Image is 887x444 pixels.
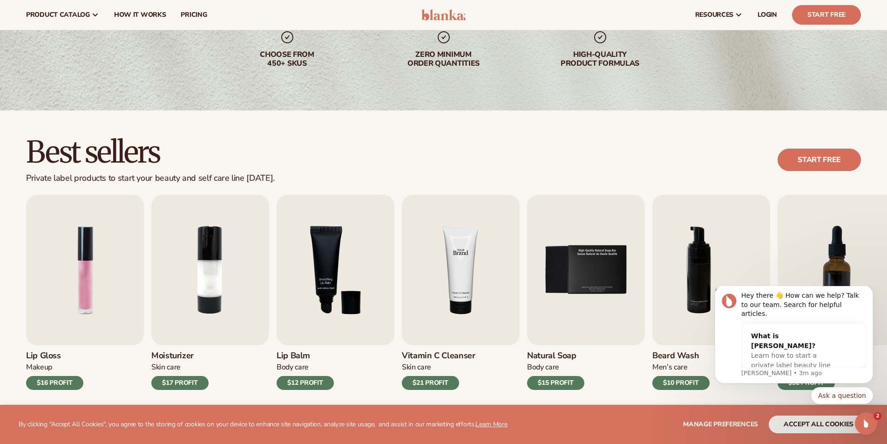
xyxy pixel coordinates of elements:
[792,5,861,25] a: Start Free
[758,11,777,19] span: LOGIN
[181,11,207,19] span: pricing
[110,101,172,118] button: Quick reply: Ask a question
[114,11,166,19] span: How It Works
[874,412,881,420] span: 2
[527,362,584,372] div: Body Care
[652,362,710,372] div: Men’s Care
[277,195,394,390] a: 3 / 9
[41,38,146,102] div: What is [PERSON_NAME]?Learn how to start a private label beauty line with [PERSON_NAME]
[277,376,334,390] div: $12 PROFIT
[769,416,868,433] button: accept all cookies
[277,351,334,361] h3: Lip Balm
[26,195,144,390] a: 1 / 9
[475,420,507,429] a: Learn More
[695,11,733,19] span: resources
[50,66,130,93] span: Learn how to start a private label beauty line with [PERSON_NAME]
[527,195,645,390] a: 5 / 9
[701,286,887,410] iframe: Intercom notifications message
[402,362,475,372] div: Skin Care
[652,195,770,390] a: 6 / 9
[26,362,83,372] div: Makeup
[652,376,710,390] div: $10 PROFIT
[683,416,758,433] button: Manage preferences
[778,149,861,171] a: Start free
[541,50,660,68] div: High-quality product formulas
[402,351,475,361] h3: Vitamin C Cleanser
[26,137,275,168] h2: Best sellers
[26,376,83,390] div: $16 PROFIT
[652,351,710,361] h3: Beard Wash
[151,362,209,372] div: Skin Care
[41,5,165,82] div: Message content
[21,7,36,22] img: Profile image for Lee
[228,50,347,68] div: Choose from 450+ Skus
[527,376,584,390] div: $15 PROFIT
[855,412,877,435] iframe: Intercom live chat
[402,195,520,345] img: Shopify Image 8
[50,45,137,65] div: What is [PERSON_NAME]?
[26,173,275,184] div: Private label products to start your beauty and self care line [DATE].
[421,9,466,20] img: logo
[19,421,508,429] p: By clicking "Accept All Cookies", you agree to the storing of cookies on your device to enhance s...
[151,351,209,361] h3: Moisturizer
[14,101,172,118] div: Quick reply options
[527,351,584,361] h3: Natural Soap
[277,362,334,372] div: Body Care
[402,195,520,390] a: 4 / 9
[41,83,165,91] p: Message from Lee, sent 3m ago
[402,376,459,390] div: $21 PROFIT
[26,351,83,361] h3: Lip Gloss
[151,376,209,390] div: $17 PROFIT
[41,5,165,33] div: Hey there 👋 How can we help? Talk to our team. Search for helpful articles.
[683,420,758,429] span: Manage preferences
[26,11,90,19] span: product catalog
[151,195,269,390] a: 2 / 9
[384,50,503,68] div: Zero minimum order quantities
